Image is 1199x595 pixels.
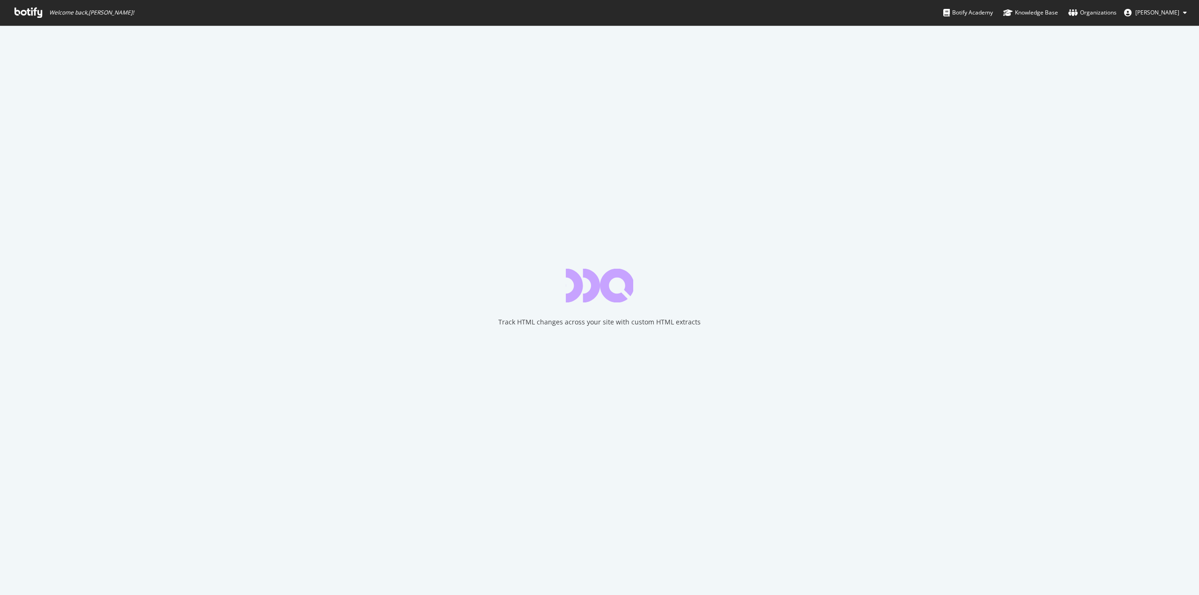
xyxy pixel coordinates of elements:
div: Knowledge Base [1003,8,1058,17]
button: [PERSON_NAME] [1117,5,1194,20]
span: Welcome back, [PERSON_NAME] ! [49,9,134,16]
div: Botify Academy [943,8,993,17]
span: Zachary Pittman [1135,8,1179,16]
div: Organizations [1068,8,1117,17]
